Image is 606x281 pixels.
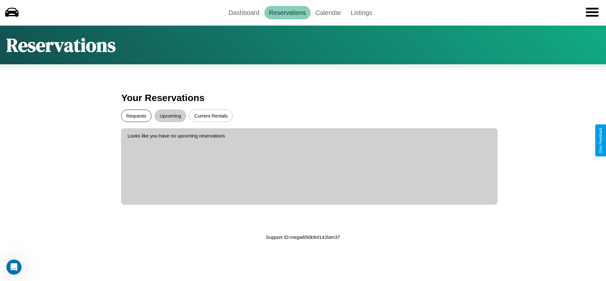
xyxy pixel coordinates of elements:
[598,128,603,153] div: Give Feedback
[127,131,491,140] p: Looks like you have no upcoming reservations
[346,6,377,19] a: Listings
[264,6,311,19] a: Reservations
[266,233,340,241] p: Support ID: megwb50k9nl142l4m37
[6,259,22,275] iframe: Intercom live chat
[311,6,346,19] a: Calendar
[224,6,264,19] a: Dashboard
[121,110,151,122] button: Requests
[6,32,116,58] h1: Reservations
[155,110,186,122] button: Upcoming
[121,89,485,106] h3: Your Reservations
[189,110,233,122] button: Current Rentals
